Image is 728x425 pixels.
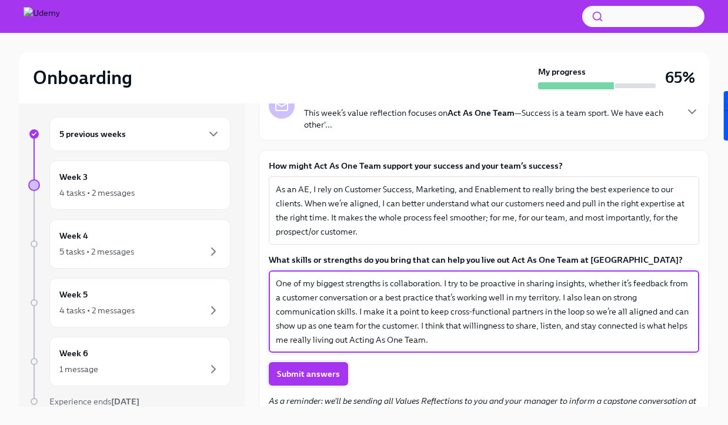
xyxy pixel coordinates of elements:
[269,160,699,172] label: How might Act As One Team support your success and your team’s success?
[269,396,696,418] em: As a reminder: we'll be sending all Values Reflections to you and your manager to inform a capsto...
[28,219,231,269] a: Week 45 tasks • 2 messages
[49,117,231,151] div: 5 previous weeks
[59,246,134,257] div: 5 tasks • 2 messages
[28,337,231,386] a: Week 61 message
[59,229,88,242] h6: Week 4
[448,108,515,118] strong: Act As One Team
[269,254,699,266] label: What skills or strengths do you bring that can help you live out Act As One Team at [GEOGRAPHIC_D...
[269,362,348,386] button: Submit answers
[59,128,126,140] h6: 5 previous weeks
[59,304,135,316] div: 4 tasks • 2 messages
[304,107,676,130] p: This week’s value reflection focuses on —Success is a team sport. We have each other'...
[59,347,88,360] h6: Week 6
[665,67,695,88] h3: 65%
[59,170,88,183] h6: Week 3
[49,396,139,407] span: Experience ends
[111,396,139,407] strong: [DATE]
[277,368,340,380] span: Submit answers
[24,7,60,26] img: Udemy
[276,182,692,239] textarea: As an AE, I rely on Customer Success, Marketing, and Enablement to really bring the best experien...
[59,288,88,301] h6: Week 5
[33,66,132,89] h2: Onboarding
[59,187,135,199] div: 4 tasks • 2 messages
[59,363,98,375] div: 1 message
[276,276,692,347] textarea: One of my biggest strengths is collaboration. I try to be proactive in sharing insights, whether ...
[538,66,586,78] strong: My progress
[28,160,231,210] a: Week 34 tasks • 2 messages
[28,278,231,327] a: Week 54 tasks • 2 messages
